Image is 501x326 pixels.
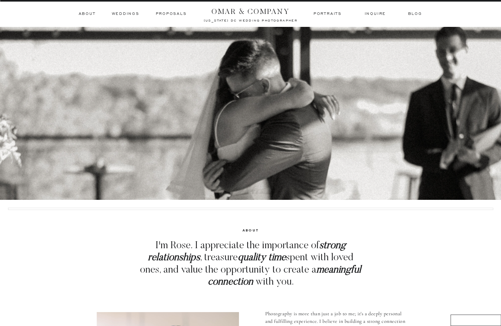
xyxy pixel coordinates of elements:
[187,18,315,22] a: [US_STATE] dc wedding photographer
[230,227,272,234] h3: ABOUT
[148,241,346,263] b: strong relationships
[313,11,343,17] a: Portraits
[140,240,361,297] h3: I'm Rose. I appreciate the importance of , treasure spent with loved ones, and value the opportun...
[200,5,302,14] a: OMAR & COMPANY
[238,253,286,263] b: quality time
[208,265,361,287] i: meaningful connection
[408,11,421,17] a: BLOG
[156,11,187,17] a: Proposals
[365,11,386,17] a: inquire
[112,11,139,17] a: Weddings
[79,11,95,17] a: ABOUT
